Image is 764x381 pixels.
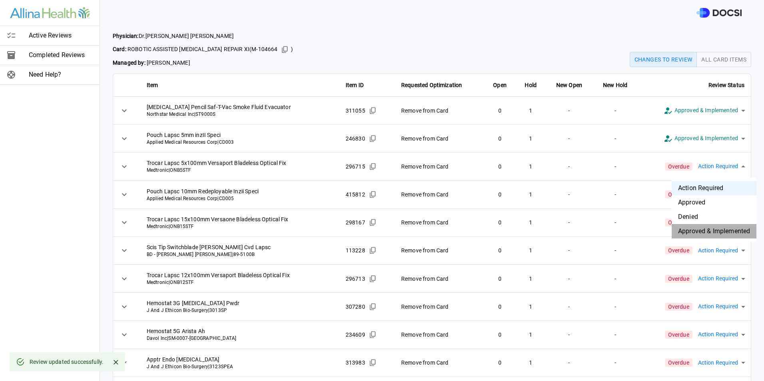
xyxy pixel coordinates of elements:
li: Denied [672,210,756,224]
li: Approved & Implemented [672,224,756,238]
div: Review updated successfully. [30,355,103,369]
button: Close [110,356,122,368]
li: Action Required [672,181,756,195]
li: Approved [672,195,756,210]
